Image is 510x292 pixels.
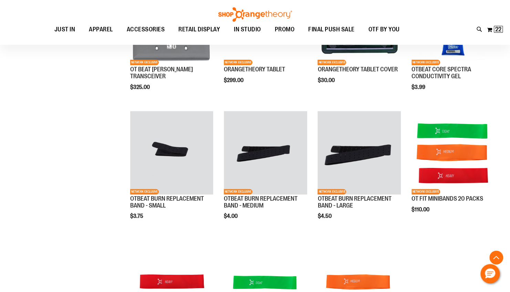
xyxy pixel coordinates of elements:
button: Back To Top [489,251,503,264]
a: OTBEAT CORE SPECTRA CONDUCTIVITY GEL [412,66,471,80]
a: JUST IN [48,22,82,38]
img: Product image for OTBEAT BURN REPLACEMENT BAND - SMALL [130,111,213,194]
span: $4.50 [318,213,332,219]
a: Product image for OT FIT MINIBANDS 20 PACKSNETWORK EXCLUSIVE [412,111,495,195]
div: product [314,108,404,237]
img: Product image for OT FIT MINIBANDS 20 PACKS [412,111,495,194]
span: RETAIL DISPLAY [178,22,220,37]
a: Product image for OTBEAT BURN REPLACEMENT BAND - MEDIUMNETWORK EXCLUSIVE [224,111,307,195]
a: ACCESSORIES [120,22,172,38]
span: NETWORK EXCLUSIVE [412,60,440,65]
div: product [127,108,217,237]
span: NETWORK EXCLUSIVE [412,189,440,194]
span: NETWORK EXCLUSIVE [224,60,252,65]
span: NETWORK EXCLUSIVE [318,60,346,65]
span: $4.00 [224,213,239,219]
span: $299.00 [224,77,244,83]
a: ORANGETHEORY TABLET [224,66,285,73]
span: 22 [495,26,501,33]
a: FINAL PUSH SALE [301,22,362,38]
span: JUST IN [54,22,75,37]
span: APPAREL [89,22,113,37]
a: IN STUDIO [227,22,268,37]
a: OTBEAT BURN REPLACEMENT BAND - MEDIUM [224,195,298,209]
img: Product image for OTBEAT BURN REPLACEMENT BAND - LARGE [318,111,400,194]
span: NETWORK EXCLUSIVE [130,189,159,194]
span: $3.75 [130,213,144,219]
span: OTF BY YOU [368,22,400,37]
a: APPAREL [82,22,120,38]
a: OT FIT MINIBANDS 20 PACKS [412,195,483,202]
span: $110.00 [412,207,430,213]
button: Hello, have a question? Let’s chat. [480,264,500,283]
a: RETAIL DISPLAY [171,22,227,38]
a: OTBEAT BURN REPLACEMENT BAND - LARGE [318,195,391,209]
span: ACCESSORIES [127,22,165,37]
a: OT BEAT [PERSON_NAME] TRANSCEIVER [130,66,193,80]
span: $3.99 [412,84,426,90]
div: product [220,108,310,237]
span: IN STUDIO [234,22,261,37]
span: PROMO [275,22,295,37]
a: OTBEAT BURN REPLACEMENT BAND - SMALL [130,195,204,209]
span: NETWORK EXCLUSIVE [130,60,159,65]
span: FINAL PUSH SALE [308,22,355,37]
a: PROMO [268,22,302,38]
a: OTF BY YOU [362,22,407,38]
img: Product image for OTBEAT BURN REPLACEMENT BAND - MEDIUM [224,111,307,194]
span: NETWORK EXCLUSIVE [224,189,252,194]
img: Shop Orangetheory [217,7,293,22]
span: NETWORK EXCLUSIVE [318,189,346,194]
div: product [408,108,498,230]
span: $325.00 [130,84,151,90]
span: $30.00 [318,77,335,83]
a: Product image for OTBEAT BURN REPLACEMENT BAND - SMALLNETWORK EXCLUSIVE [130,111,213,195]
a: Product image for OTBEAT BURN REPLACEMENT BAND - LARGENETWORK EXCLUSIVE [318,111,400,195]
a: ORANGETHEORY TABLET COVER [318,66,397,73]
